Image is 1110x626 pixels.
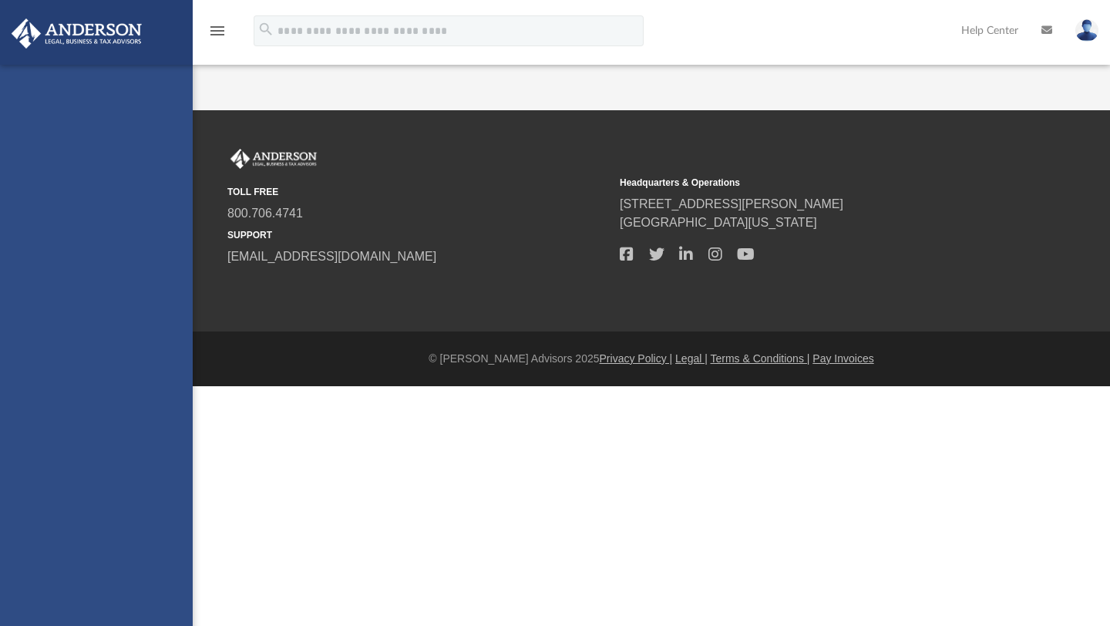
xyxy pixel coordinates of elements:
[227,185,609,199] small: TOLL FREE
[193,351,1110,367] div: © [PERSON_NAME] Advisors 2025
[600,352,673,365] a: Privacy Policy |
[620,197,843,210] a: [STREET_ADDRESS][PERSON_NAME]
[620,216,817,229] a: [GEOGRAPHIC_DATA][US_STATE]
[227,250,436,263] a: [EMAIL_ADDRESS][DOMAIN_NAME]
[711,352,810,365] a: Terms & Conditions |
[227,228,609,242] small: SUPPORT
[208,29,227,40] a: menu
[1075,19,1098,42] img: User Pic
[675,352,708,365] a: Legal |
[620,176,1001,190] small: Headquarters & Operations
[208,22,227,40] i: menu
[227,207,303,220] a: 800.706.4741
[257,21,274,38] i: search
[227,149,320,169] img: Anderson Advisors Platinum Portal
[7,19,146,49] img: Anderson Advisors Platinum Portal
[812,352,873,365] a: Pay Invoices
